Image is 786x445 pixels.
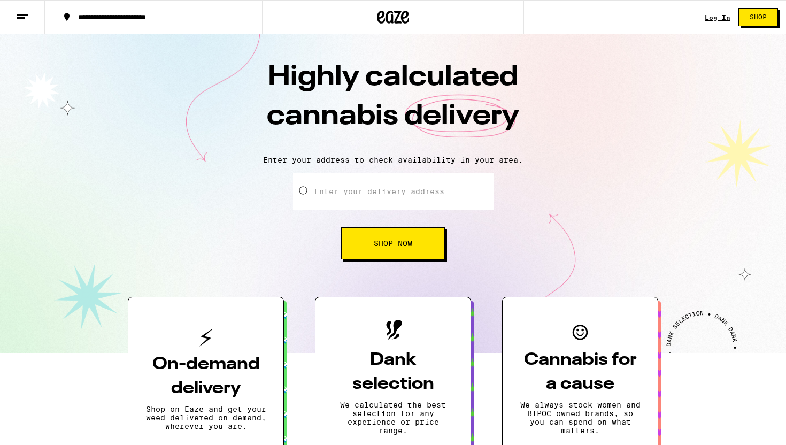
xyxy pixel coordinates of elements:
[333,401,453,435] p: We calculated the best selection for any experience or price range.
[705,14,730,21] a: Log In
[520,401,641,435] p: We always stock women and BIPOC owned brands, so you can spend on what matters.
[520,348,641,396] h3: Cannabis for a cause
[145,405,266,431] p: Shop on Eaze and get your weed delivered on demand, wherever you are.
[333,348,453,396] h3: Dank selection
[750,14,767,20] span: Shop
[145,352,266,401] h3: On-demand delivery
[206,58,580,147] h1: Highly calculated cannabis delivery
[11,156,775,164] p: Enter your address to check availability in your area.
[374,240,412,247] span: Shop Now
[738,8,778,26] button: Shop
[293,173,494,210] input: Enter your delivery address
[341,227,445,259] button: Shop Now
[730,8,786,26] a: Shop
